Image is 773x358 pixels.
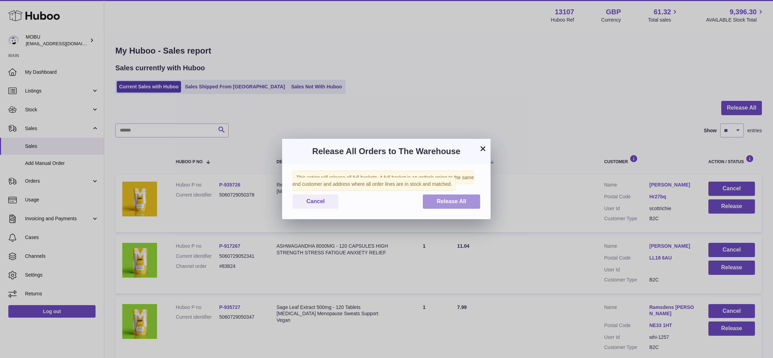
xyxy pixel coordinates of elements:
[293,146,480,157] h3: Release All Orders to The Warehouse
[423,194,480,209] button: Release All
[293,194,338,209] button: Cancel
[293,171,474,191] span: This action will release all full baskets. A full basket is an order/s going to the same end cust...
[479,144,487,153] button: ×
[306,198,324,204] span: Cancel
[437,198,466,204] span: Release All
